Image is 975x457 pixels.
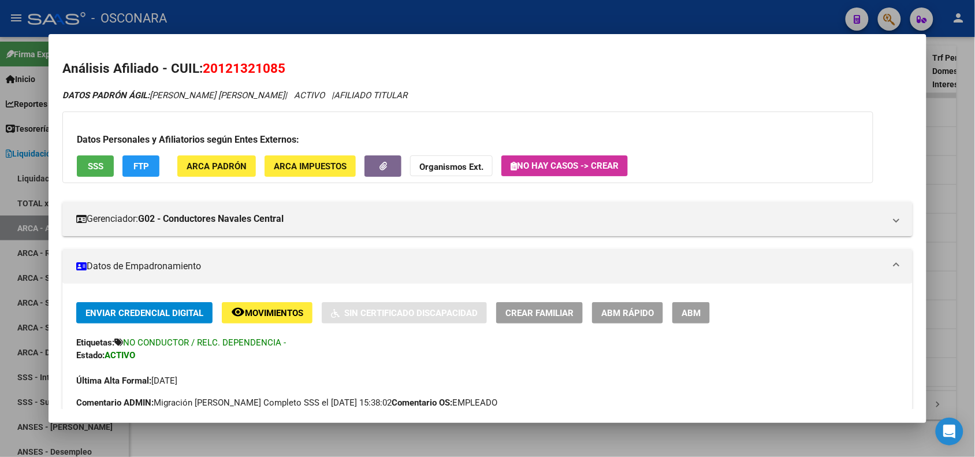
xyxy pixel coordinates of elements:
span: No hay casos -> Crear [511,161,619,171]
i: | ACTIVO | [62,90,407,101]
button: ARCA Padrón [177,155,256,177]
span: Migración [PERSON_NAME] Completo SSS el [DATE] 15:38:02 [76,396,392,409]
span: AFILIADO TITULAR [334,90,407,101]
span: [DATE] [76,376,177,386]
strong: Última Alta Formal: [76,376,151,386]
span: Enviar Credencial Digital [85,308,203,318]
strong: Comentario OS: [392,397,452,408]
button: Sin Certificado Discapacidad [322,302,487,324]
strong: Organismos Ext. [419,162,483,172]
button: SSS [77,155,114,177]
span: SSS [88,161,103,172]
mat-panel-title: Datos de Empadronamiento [76,259,884,273]
mat-expansion-panel-header: Datos de Empadronamiento [62,249,912,284]
strong: Comentario ADMIN: [76,397,154,408]
strong: Etiquetas: [76,337,114,348]
span: ABM Rápido [601,308,654,318]
button: ABM Rápido [592,302,663,324]
span: FTP [133,161,149,172]
button: No hay casos -> Crear [501,155,628,176]
button: ARCA Impuestos [265,155,356,177]
strong: Estado: [76,350,105,361]
mat-panel-title: Gerenciador: [76,212,884,226]
strong: G02 - Conductores Navales Central [138,212,284,226]
span: ARCA Impuestos [274,161,347,172]
span: ABM [682,308,701,318]
h3: Datos Personales y Afiliatorios según Entes Externos: [77,133,859,147]
strong: DATOS PADRÓN ÁGIL: [62,90,150,101]
span: ARCA Padrón [187,161,247,172]
span: 20121321085 [203,61,285,76]
mat-expansion-panel-header: Gerenciador:G02 - Conductores Navales Central [62,202,912,236]
h2: Análisis Afiliado - CUIL: [62,59,912,79]
mat-icon: remove_red_eye [231,305,245,319]
button: Movimientos [222,302,312,324]
span: Crear Familiar [505,308,574,318]
span: NO CONDUCTOR / RELC. DEPENDENCIA - [123,337,286,348]
button: FTP [122,155,159,177]
strong: ACTIVO [105,350,135,361]
button: Organismos Ext. [410,155,493,177]
span: EMPLEADO [392,396,497,409]
button: Enviar Credencial Digital [76,302,213,324]
span: Movimientos [245,308,303,318]
button: Crear Familiar [496,302,583,324]
span: Sin Certificado Discapacidad [344,308,478,318]
button: ABM [672,302,710,324]
span: [PERSON_NAME] [PERSON_NAME] [62,90,285,101]
div: Open Intercom Messenger [936,418,963,445]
